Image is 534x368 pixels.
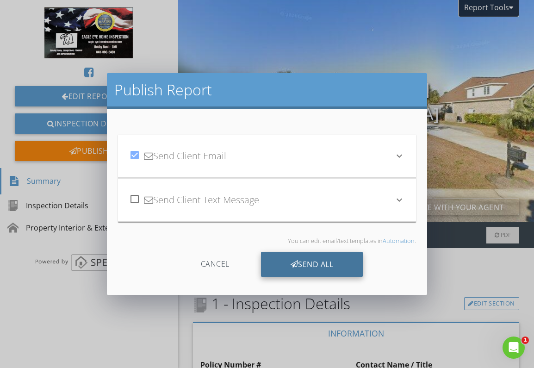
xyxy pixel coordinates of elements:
div: Cancel [171,252,259,277]
div: Send Client Email [129,140,394,172]
p: You can edit email/text templates in . [118,237,416,244]
i: keyboard_arrow_down [394,194,405,206]
span: 1 [522,337,529,344]
a: Automation [383,237,415,245]
iframe: Intercom live chat [503,337,525,359]
h2: Publish Report [114,81,420,99]
i: keyboard_arrow_down [394,150,405,162]
div: Send Client Text Message [129,184,394,216]
div: Send All [261,252,363,277]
